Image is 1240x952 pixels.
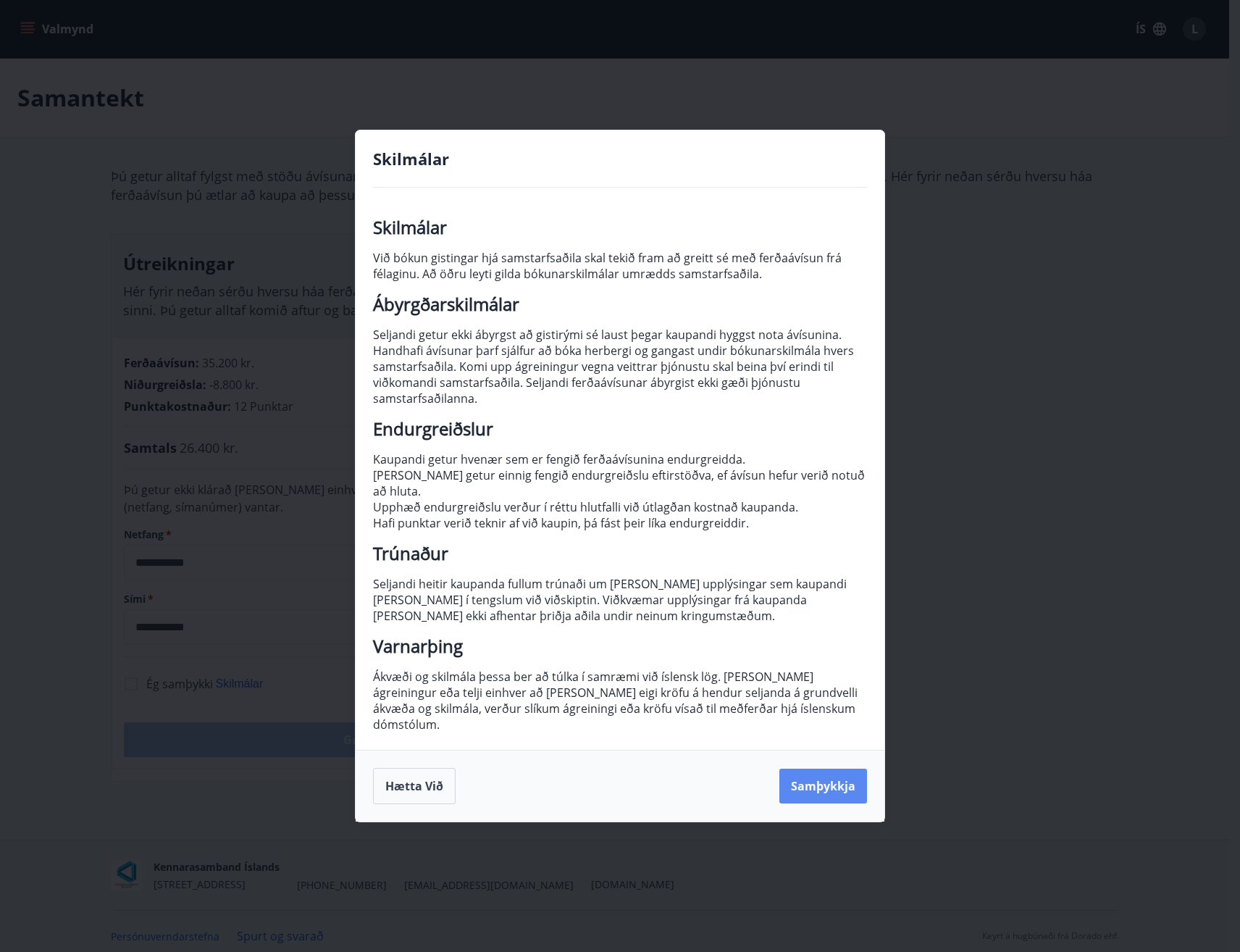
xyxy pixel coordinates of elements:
h2: Varnarþing [373,638,867,654]
p: Kaupandi getur hvenær sem er fengið ferðaávísunina endurgreidda. [373,451,867,467]
p: Upphæð endurgreiðslu verður í réttu hlutfalli við útlagðan kostnað kaupanda. [373,499,867,515]
h2: Trúnaður [373,546,867,561]
p: Seljandi heitir kaupanda fullum trúnaði um [PERSON_NAME] upplýsingar sem kaupandi [PERSON_NAME] í... [373,576,867,624]
p: Hafi punktar verið teknir af við kaupin, þá fást þeir líka endurgreiddir. [373,515,867,531]
button: Hætta við [373,768,456,804]
p: Seljandi getur ekki ábyrgst að gistirými sé laust þegar kaupandi hyggst nota ávísunina. Handhafi ... [373,327,867,406]
p: Við bókun gistingar hjá samstarfsaðila skal tekið fram að greitt sé með ferðaávísun frá félaginu.... [373,250,867,282]
h2: Ábyrgðarskilmálar [373,296,867,312]
button: Samþykkja [779,769,867,803]
h4: Skilmálar [373,148,867,170]
p: Ákvæði og skilmála þessa ber að túlka í samræmi við íslensk lög. [PERSON_NAME] ágreiningur eða te... [373,669,867,732]
h2: Endurgreiðslur [373,421,867,437]
h2: Skilmálar [373,220,867,235]
p: [PERSON_NAME] getur einnig fengið endurgreiðslu eftirstöðva, ef ávísun hefur verið notuð að hluta. [373,467,867,499]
